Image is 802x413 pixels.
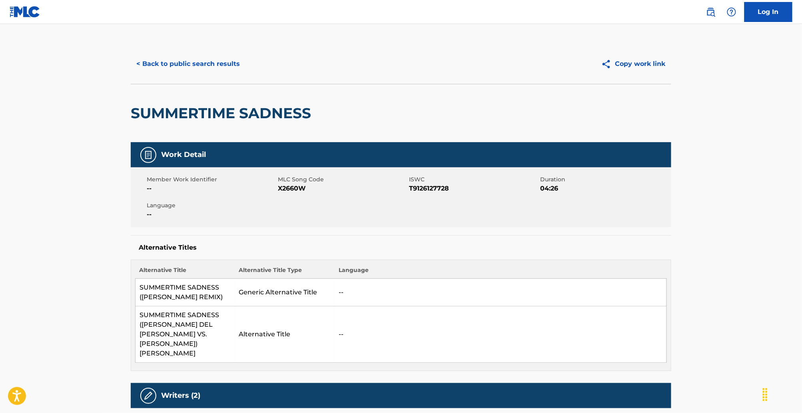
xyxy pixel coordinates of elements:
span: Duration [540,175,669,184]
td: SUMMERTIME SADNESS ([PERSON_NAME] REMIX) [136,279,235,306]
img: help [727,7,736,17]
img: Copy work link [601,59,615,69]
td: -- [335,306,667,363]
a: Public Search [703,4,719,20]
img: Work Detail [144,150,153,160]
button: Copy work link [596,54,671,74]
span: 04:26 [540,184,669,193]
h5: Writers (2) [161,391,200,400]
th: Language [335,266,667,279]
img: MLC Logo [10,6,40,18]
span: X2660W [278,184,407,193]
td: Alternative Title [235,306,335,363]
span: -- [147,210,276,219]
span: Language [147,201,276,210]
button: < Back to public search results [131,54,245,74]
iframe: Chat Widget [762,375,802,413]
td: Generic Alternative Title [235,279,335,306]
img: Writers [144,391,153,401]
h5: Work Detail [161,150,206,159]
a: Log In [744,2,792,22]
span: Member Work Identifier [147,175,276,184]
h5: Alternative Titles [139,244,663,252]
th: Alternative Title [136,266,235,279]
div: Drag [759,383,772,407]
span: T9126127728 [409,184,538,193]
td: SUMMERTIME SADNESS ([PERSON_NAME] DEL [PERSON_NAME] VS. [PERSON_NAME]) [PERSON_NAME] [136,306,235,363]
span: MLC Song Code [278,175,407,184]
img: search [706,7,716,17]
div: Help [724,4,740,20]
h2: SUMMERTIME SADNESS [131,104,315,122]
th: Alternative Title Type [235,266,335,279]
span: -- [147,184,276,193]
td: -- [335,279,667,306]
span: ISWC [409,175,538,184]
